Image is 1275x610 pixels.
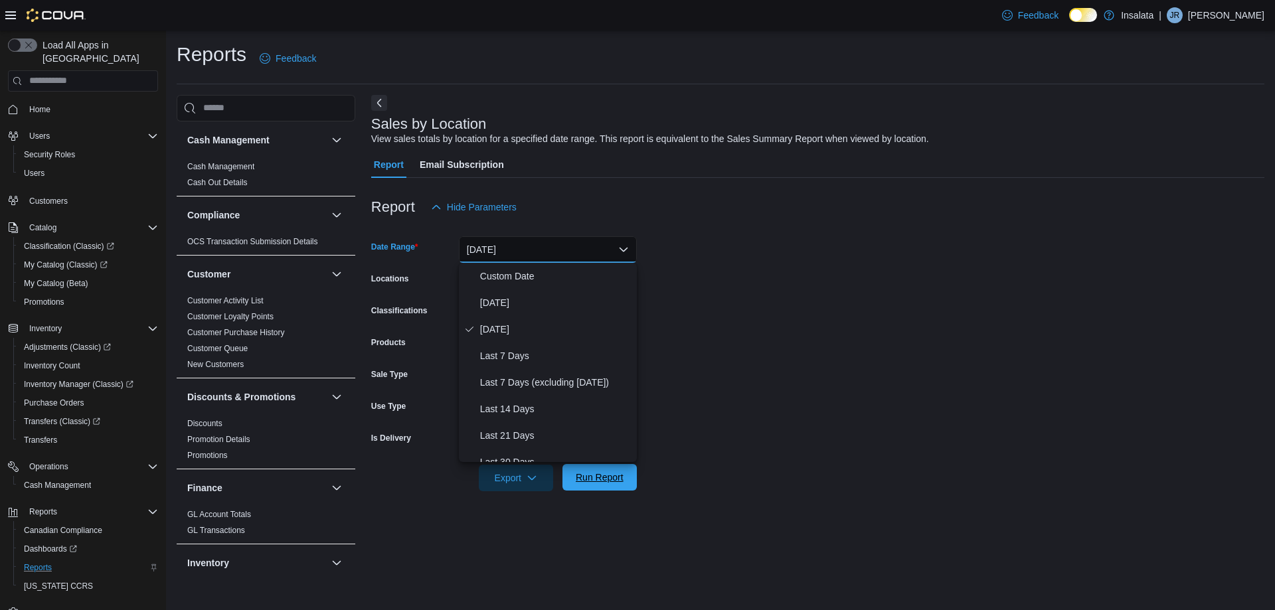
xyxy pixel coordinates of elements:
[29,323,62,334] span: Inventory
[19,414,158,429] span: Transfers (Classic)
[187,343,248,354] span: Customer Queue
[187,267,326,281] button: Customer
[187,237,318,246] a: OCS Transaction Submission Details
[187,435,250,444] a: Promotion Details
[371,199,415,215] h3: Report
[1018,9,1059,22] span: Feedback
[187,451,228,460] a: Promotions
[13,256,163,274] a: My Catalog (Classic)
[1159,7,1161,23] p: |
[19,477,96,493] a: Cash Management
[187,312,274,321] a: Customer Loyalty Points
[13,476,163,495] button: Cash Management
[19,376,139,392] a: Inventory Manager (Classic)
[24,128,158,144] span: Users
[13,431,163,449] button: Transfers
[187,525,245,536] span: GL Transactions
[24,321,158,337] span: Inventory
[19,275,94,291] a: My Catalog (Beta)
[187,434,250,445] span: Promotion Details
[13,293,163,311] button: Promotions
[19,522,158,538] span: Canadian Compliance
[29,131,50,141] span: Users
[24,342,111,352] span: Adjustments (Classic)
[19,477,158,493] span: Cash Management
[187,556,229,570] h3: Inventory
[480,427,632,443] span: Last 21 Days
[24,149,75,160] span: Security Roles
[480,268,632,284] span: Custom Date
[371,242,418,252] label: Date Range
[187,311,274,322] span: Customer Loyalty Points
[187,526,245,535] a: GL Transactions
[3,191,163,210] button: Customers
[329,266,345,282] button: Customer
[479,465,553,491] button: Export
[187,418,222,429] span: Discounts
[19,257,113,273] a: My Catalog (Classic)
[420,151,504,178] span: Email Subscription
[24,504,62,520] button: Reports
[487,465,545,491] span: Export
[1069,22,1070,23] span: Dark Mode
[3,457,163,476] button: Operations
[13,394,163,412] button: Purchase Orders
[13,356,163,375] button: Inventory Count
[371,401,406,412] label: Use Type
[329,389,345,405] button: Discounts & Promotions
[1069,8,1097,22] input: Dark Mode
[187,236,318,247] span: OCS Transaction Submission Details
[19,560,158,575] span: Reports
[24,581,93,591] span: [US_STATE] CCRS
[187,509,251,520] span: GL Account Totals
[19,275,158,291] span: My Catalog (Beta)
[371,369,408,380] label: Sale Type
[24,260,108,270] span: My Catalog (Classic)
[177,159,355,196] div: Cash Management
[371,337,406,348] label: Products
[3,218,163,237] button: Catalog
[576,471,624,484] span: Run Report
[187,481,222,495] h3: Finance
[187,133,326,147] button: Cash Management
[13,237,163,256] a: Classification (Classic)
[19,578,158,594] span: Washington CCRS
[19,165,50,181] a: Users
[187,390,326,404] button: Discounts & Promotions
[187,481,326,495] button: Finance
[371,433,411,443] label: Is Delivery
[19,358,158,374] span: Inventory Count
[177,293,355,378] div: Customer
[24,101,158,117] span: Home
[187,328,285,337] a: Customer Purchase History
[459,263,637,462] div: Select listbox
[480,374,632,390] span: Last 7 Days (excluding [DATE])
[13,274,163,293] button: My Catalog (Beta)
[329,480,345,496] button: Finance
[3,100,163,119] button: Home
[187,419,222,428] a: Discounts
[19,376,158,392] span: Inventory Manager (Classic)
[187,295,264,306] span: Customer Activity List
[13,164,163,183] button: Users
[1167,7,1183,23] div: James Roode
[187,133,270,147] h3: Cash Management
[24,102,56,117] a: Home
[187,162,254,171] a: Cash Management
[187,450,228,461] span: Promotions
[24,544,77,554] span: Dashboards
[459,236,637,263] button: [DATE]
[24,297,64,307] span: Promotions
[29,104,50,115] span: Home
[19,147,80,163] a: Security Roles
[187,267,230,281] h3: Customer
[19,147,158,163] span: Security Roles
[371,116,487,132] h3: Sales by Location
[29,461,68,472] span: Operations
[187,161,254,172] span: Cash Management
[19,294,70,310] a: Promotions
[480,295,632,311] span: [DATE]
[3,502,163,521] button: Reports
[426,194,522,220] button: Hide Parameters
[24,241,114,252] span: Classification (Classic)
